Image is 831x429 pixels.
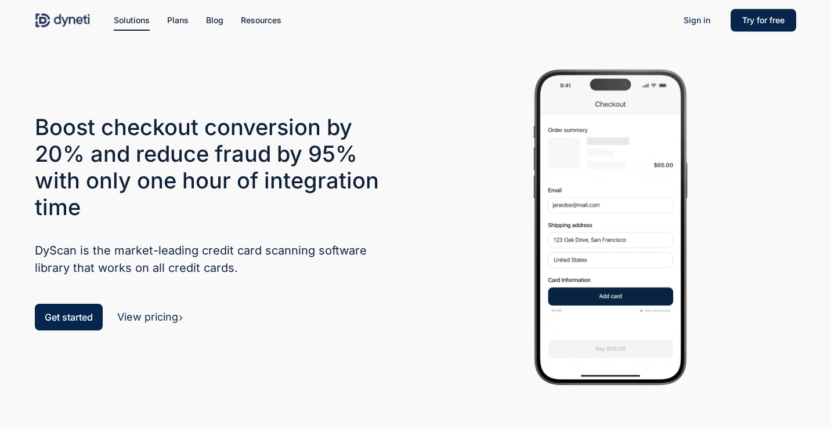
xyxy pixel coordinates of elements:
span: Resources [241,15,281,25]
a: Try for free [731,14,796,27]
h5: DyScan is the market-leading credit card scanning software library that works on all credit cards. [35,242,389,277]
a: Sign in [672,11,722,30]
span: Try for free [742,15,785,25]
a: Blog [206,14,223,27]
span: Solutions [114,15,150,25]
a: Resources [241,14,281,27]
a: Solutions [114,14,150,27]
span: Blog [206,15,223,25]
span: Sign in [684,15,710,25]
a: Plans [167,14,189,27]
a: Get started [35,304,103,330]
span: Plans [167,15,189,25]
h3: Boost checkout conversion by 20% and reduce fraud by 95% with only one hour of integration time [35,114,389,220]
span: Get started [45,311,93,323]
a: View pricing [117,311,183,323]
img: Dyneti Technologies [35,12,91,29]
